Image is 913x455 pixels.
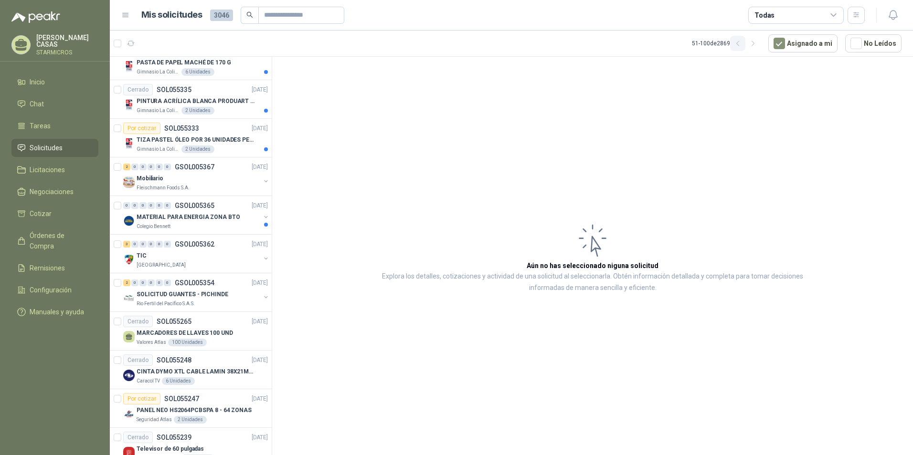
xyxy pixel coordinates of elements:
[368,271,817,294] p: Explora los detalles, cotizaciones y actividad de una solicitud al seleccionarla. Obtén informaci...
[137,223,170,230] p: Colegio Bennett
[252,124,268,133] p: [DATE]
[123,241,130,248] div: 3
[30,143,63,153] span: Solicitudes
[157,318,191,325] p: SOL055265
[11,303,98,321] a: Manuales y ayuda
[141,8,202,22] h1: Mis solicitudes
[156,164,163,170] div: 0
[30,186,74,197] span: Negociaciones
[137,406,252,415] p: PANEL NEO HS2064PCBSPA 8 - 64 ZONAS
[123,215,135,227] img: Company Logo
[131,202,138,209] div: 0
[156,279,163,286] div: 0
[137,339,166,346] p: Valores Atlas
[123,254,135,265] img: Company Logo
[252,85,268,94] p: [DATE]
[110,312,272,351] a: CerradoSOL055265[DATE] MARCADORES DE LLAVES 100 UNDValores Atlas100 Unidades
[164,164,171,170] div: 0
[11,161,98,179] a: Licitaciones
[137,58,231,67] p: PASTA DE PAPEL MACHÉ DE 170 G
[123,277,270,308] a: 2 0 0 0 0 0 GSOL005354[DATE] Company LogoSOLICITUD GUANTES - PICHINDERio Fertil del Pacífico S.A.S.
[123,279,130,286] div: 2
[123,393,160,404] div: Por cotizar
[30,165,65,175] span: Licitaciones
[30,121,51,131] span: Tareas
[157,86,191,93] p: SOL055335
[148,241,155,248] div: 0
[30,263,65,273] span: Remisiones
[754,10,775,21] div: Todas
[137,290,228,299] p: SOLICITUD GUANTES - PICHINDE
[123,99,135,111] img: Company Logo
[181,107,214,114] div: 2 Unidades
[30,230,89,251] span: Órdenes de Compra
[252,201,268,210] p: [DATE]
[175,279,214,286] p: GSOL005354
[131,279,138,286] div: 0
[137,107,180,114] p: Gimnasio La Colina
[181,68,214,76] div: 6 Unidades
[131,164,138,170] div: 0
[137,367,255,376] p: CINTA DYMO XTL CABLE LAMIN 38X21MMBLANCO
[137,97,255,106] p: PINTURA ACRÍLICA BLANCA PRODUART DE 240 CM3
[137,261,186,269] p: [GEOGRAPHIC_DATA]
[36,50,98,55] p: STARMICROS
[123,292,135,304] img: Company Logo
[11,281,98,299] a: Configuración
[148,164,155,170] div: 0
[131,241,138,248] div: 0
[156,241,163,248] div: 0
[164,241,171,248] div: 0
[246,11,253,18] span: search
[137,213,240,222] p: MATERIAL PARA ENERGIA ZONA BTO
[123,432,153,443] div: Cerrado
[123,84,153,95] div: Cerrado
[123,164,130,170] div: 2
[527,260,658,271] h3: Aún no has seleccionado niguna solicitud
[137,445,204,454] p: Televisor de 60 pulgadas
[157,357,191,363] p: SOL055248
[139,279,147,286] div: 0
[252,279,268,288] p: [DATE]
[137,68,180,76] p: Gimnasio La Colina
[11,117,98,135] a: Tareas
[164,279,171,286] div: 0
[164,125,199,132] p: SOL055333
[123,61,135,72] img: Company Logo
[137,251,147,260] p: TIC
[36,34,98,48] p: [PERSON_NAME] CASAS
[137,416,172,424] p: Seguridad Atlas
[252,394,268,403] p: [DATE]
[123,202,130,209] div: 0
[181,145,214,153] div: 2 Unidades
[123,238,270,269] a: 3 0 0 0 0 0 GSOL005362[DATE] Company LogoTIC[GEOGRAPHIC_DATA]
[137,300,195,308] p: Rio Fertil del Pacífico S.A.S.
[137,329,233,338] p: MARCADORES DE LLAVES 100 UND
[123,176,135,188] img: Company Logo
[139,202,147,209] div: 0
[123,123,160,134] div: Por cotizar
[252,240,268,249] p: [DATE]
[137,135,255,145] p: TIZA PASTEL ÓLEO POR 36 UNIDADES PENTEL
[252,163,268,172] p: [DATE]
[110,119,272,157] a: Por cotizarSOL055333[DATE] Company LogoTIZA PASTEL ÓLEO POR 36 UNIDADES PENTELGimnasio La Colina2...
[123,370,135,381] img: Company Logo
[174,416,207,424] div: 2 Unidades
[123,161,270,192] a: 2 0 0 0 0 0 GSOL005367[DATE] Company LogoMobiliarioFleischmann Foods S.A.
[110,389,272,428] a: Por cotizarSOL055247[DATE] Company LogoPANEL NEO HS2064PCBSPA 8 - 64 ZONASSeguridad Atlas2 Unidades
[175,164,214,170] p: GSOL005367
[252,433,268,442] p: [DATE]
[164,202,171,209] div: 0
[175,202,214,209] p: GSOL005365
[30,307,84,317] span: Manuales y ayuda
[139,241,147,248] div: 0
[30,99,44,109] span: Chat
[148,279,155,286] div: 0
[30,77,45,87] span: Inicio
[110,80,272,119] a: CerradoSOL055335[DATE] Company LogoPINTURA ACRÍLICA BLANCA PRODUART DE 240 CM3Gimnasio La Colina2...
[168,339,207,346] div: 100 Unidades
[11,11,60,23] img: Logo peakr
[30,208,52,219] span: Cotizar
[252,356,268,365] p: [DATE]
[123,200,270,230] a: 0 0 0 0 0 0 GSOL005365[DATE] Company LogoMATERIAL PARA ENERGIA ZONA BTOColegio Bennett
